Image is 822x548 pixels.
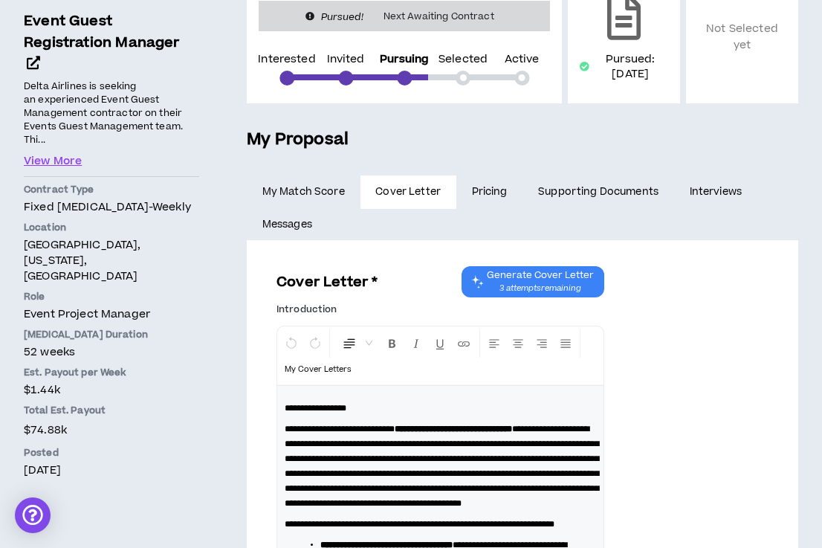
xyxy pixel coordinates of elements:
[381,329,404,358] button: Format Bold
[247,175,360,208] a: My Match Score
[487,283,594,294] span: 3 attempts remaining
[276,272,378,292] h3: Cover Letter *
[24,221,199,234] p: Location
[24,404,199,417] p: Total Est. Payout
[24,344,199,360] p: 52 weeks
[674,175,760,208] a: Interviews
[24,183,199,196] p: Contract Type
[24,11,180,53] span: Event Guest Registration Manager
[380,54,430,65] p: Pursuing
[24,237,199,284] p: [GEOGRAPHIC_DATA], [US_STATE], [GEOGRAPHIC_DATA]
[280,358,356,381] button: Template
[554,329,577,358] button: Justify Align
[24,153,82,170] button: View More
[24,328,199,341] p: [MEDICAL_DATA] Duration
[375,184,441,200] span: Cover Letter
[327,54,365,65] p: Invited
[304,329,326,358] button: Redo
[247,208,331,241] a: Messages
[276,297,337,321] label: Introduction
[285,362,352,377] p: My Cover Letters
[247,127,798,152] h5: My Proposal
[405,329,427,358] button: Format Italics
[522,175,673,208] a: Supporting Documents
[505,54,540,65] p: Active
[24,199,191,215] span: Fixed [MEDICAL_DATA] - weekly
[24,78,199,147] p: Delta Airlines is seeking an experienced Event Guest Management contractor on their Events Guest ...
[24,306,150,322] span: Event Project Manager
[280,329,302,358] button: Undo
[24,446,199,460] p: Posted
[375,9,503,24] span: Next Awaiting Contract
[24,420,67,440] span: $74.88k
[592,52,668,82] p: Pursued: [DATE]
[531,329,553,358] button: Right Align
[462,266,604,297] button: Chat GPT Cover Letter
[24,290,199,303] p: Role
[258,54,315,65] p: Interested
[24,382,199,398] p: $1.44k
[321,10,363,24] i: Pursued!
[438,54,488,65] p: Selected
[15,497,51,533] div: Open Intercom Messenger
[507,329,529,358] button: Center Align
[24,366,199,379] p: Est. Payout per Week
[487,269,594,281] span: Generate Cover Letter
[453,329,475,358] button: Insert Link
[456,175,523,208] a: Pricing
[24,462,199,478] p: [DATE]
[429,329,451,358] button: Format Underline
[483,329,505,358] button: Left Align
[24,11,199,75] a: Event Guest Registration Manager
